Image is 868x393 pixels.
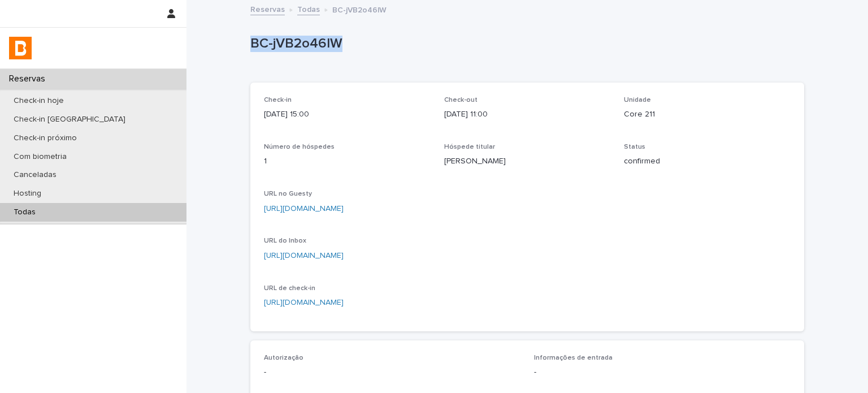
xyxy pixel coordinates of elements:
p: - [264,366,520,378]
span: URL no Guesty [264,191,312,197]
p: Todas [5,208,45,217]
p: Canceladas [5,170,66,180]
p: Check-in próximo [5,133,86,143]
span: Unidade [624,97,651,103]
p: - [534,366,791,378]
span: Autorização [264,355,303,361]
a: Todas [297,2,320,15]
p: [DATE] 11:00 [444,109,611,120]
img: zVaNuJHRTjyIjT5M9Xd5 [9,37,32,59]
p: Hosting [5,189,50,198]
p: Check-in hoje [5,96,73,106]
p: Check-in [GEOGRAPHIC_DATA] [5,115,134,124]
a: Reservas [250,2,285,15]
p: [DATE] 15:00 [264,109,431,120]
p: BC-jVB2o46lW [332,3,387,15]
span: Número de hóspedes [264,144,335,150]
span: Status [624,144,645,150]
p: BC-jVB2o46lW [250,36,800,52]
p: [PERSON_NAME] [444,156,611,167]
a: [URL][DOMAIN_NAME] [264,252,344,260]
p: Reservas [5,74,54,84]
span: Informações de entrada [534,355,613,361]
a: [URL][DOMAIN_NAME] [264,299,344,306]
span: URL de check-in [264,285,315,292]
p: Core 211 [624,109,791,120]
p: 1 [264,156,431,167]
span: URL do Inbox [264,237,306,244]
span: Check-in [264,97,292,103]
a: [URL][DOMAIN_NAME] [264,205,344,213]
p: confirmed [624,156,791,167]
span: Check-out [444,97,478,103]
p: Com biometria [5,152,76,162]
span: Hóspede titular [444,144,495,150]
